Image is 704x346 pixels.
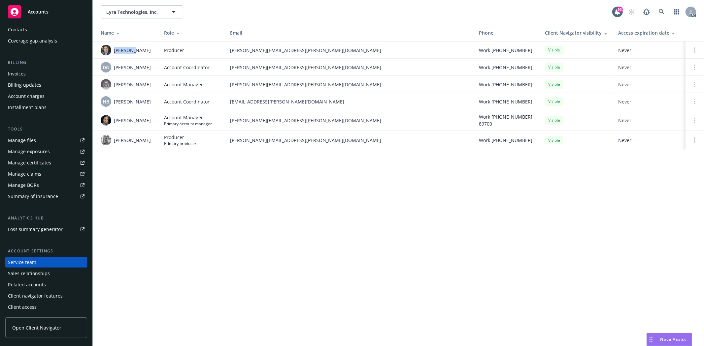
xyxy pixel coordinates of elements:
a: Summary of insurance [5,191,87,202]
a: Sales relationships [5,268,87,279]
span: Accounts [28,9,49,14]
div: Manage certificates [8,158,51,168]
a: Client navigator features [5,291,87,301]
a: Installment plans [5,102,87,113]
a: Switch app [670,5,684,18]
div: Manage files [8,135,36,146]
span: Primary account manager [164,121,212,127]
span: [PERSON_NAME] [114,81,151,88]
div: Phone [479,29,534,36]
div: Loss summary generator [8,224,63,235]
a: Start snowing [625,5,638,18]
span: [EMAIL_ADDRESS][PERSON_NAME][DOMAIN_NAME] [230,98,468,105]
div: Manage exposures [8,146,50,157]
div: Visible [545,97,563,105]
a: Service team [5,257,87,268]
span: Producer [164,134,196,141]
div: Billing updates [8,80,41,90]
div: Client access [8,302,37,312]
div: Access expiration date [618,29,680,36]
span: Work [PHONE_NUMBER] 89700 [479,113,534,127]
div: Visible [545,80,563,88]
img: photo [101,115,111,126]
span: Never [618,137,680,144]
div: Contacts [8,24,27,35]
span: [PERSON_NAME] [114,137,151,144]
span: HB [103,98,109,105]
span: Work [PHONE_NUMBER] [479,81,532,88]
div: Visible [545,116,563,124]
button: Lyra Technologies, Inc. [101,5,183,18]
div: Summary of insurance [8,191,58,202]
div: Manage claims [8,169,41,179]
div: Account settings [5,248,87,254]
span: Account Coordinator [164,64,210,71]
div: Invoices [8,69,26,79]
span: [PERSON_NAME] [114,64,151,71]
a: Accounts [5,3,87,21]
span: [PERSON_NAME] [114,98,151,105]
a: Manage BORs [5,180,87,190]
span: Never [618,117,680,124]
div: Sales relationships [8,268,50,279]
span: [PERSON_NAME][EMAIL_ADDRESS][PERSON_NAME][DOMAIN_NAME] [230,47,468,54]
img: photo [101,45,111,55]
div: Visible [545,46,563,54]
a: Search [655,5,668,18]
span: Nova Assist [660,336,687,342]
span: Work [PHONE_NUMBER] [479,98,532,105]
span: Never [618,64,680,71]
div: Client Navigator visibility [545,29,608,36]
a: Related accounts [5,279,87,290]
span: Work [PHONE_NUMBER] [479,47,532,54]
div: Role [164,29,219,36]
span: Open Client Navigator [12,324,61,331]
a: Manage claims [5,169,87,179]
div: Client navigator features [8,291,63,301]
div: Installment plans [8,102,47,113]
div: Visible [545,63,563,71]
span: [PERSON_NAME][EMAIL_ADDRESS][PERSON_NAME][DOMAIN_NAME] [230,81,468,88]
span: Work [PHONE_NUMBER] [479,64,532,71]
span: Account Manager [164,114,212,121]
a: Manage exposures [5,146,87,157]
span: Lyra Technologies, Inc. [106,9,163,15]
span: Account Manager [164,81,203,88]
div: Service team [8,257,36,268]
a: Billing updates [5,80,87,90]
div: Drag to move [647,333,655,346]
a: Account charges [5,91,87,101]
span: [PERSON_NAME] [114,117,151,124]
div: Name [101,29,153,36]
div: Account charges [8,91,45,101]
span: [PERSON_NAME][EMAIL_ADDRESS][PERSON_NAME][DOMAIN_NAME] [230,117,468,124]
div: 93 [617,7,623,13]
span: Producer [164,47,184,54]
span: Account Coordinator [164,98,210,105]
a: Manage certificates [5,158,87,168]
div: Analytics hub [5,215,87,221]
a: Manage files [5,135,87,146]
span: DG [103,64,109,71]
a: Report a Bug [640,5,653,18]
div: Tools [5,126,87,132]
span: Primary producer [164,141,196,146]
div: Email [230,29,468,36]
span: [PERSON_NAME][EMAIL_ADDRESS][PERSON_NAME][DOMAIN_NAME] [230,64,468,71]
a: Invoices [5,69,87,79]
span: Never [618,98,680,105]
a: Client access [5,302,87,312]
span: [PERSON_NAME][EMAIL_ADDRESS][PERSON_NAME][DOMAIN_NAME] [230,137,468,144]
div: Manage BORs [8,180,39,190]
span: Never [618,81,680,88]
button: Nova Assist [647,333,692,346]
a: Contacts [5,24,87,35]
a: Coverage gap analysis [5,36,87,46]
a: Loss summary generator [5,224,87,235]
div: Related accounts [8,279,46,290]
span: Never [618,47,680,54]
div: Visible [545,136,563,144]
div: Billing [5,59,87,66]
img: photo [101,79,111,90]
